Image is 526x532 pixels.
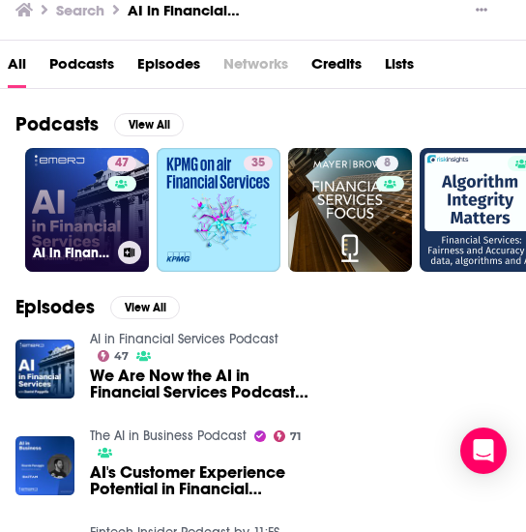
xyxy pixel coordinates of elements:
span: 71 [290,432,301,441]
span: 8 [384,154,391,173]
h3: AI in Financial Services Podcast [128,1,242,19]
h2: Episodes [15,295,95,319]
button: View All [110,296,180,319]
span: 35 [251,154,265,173]
button: Show More Button [468,1,495,20]
span: Networks [223,48,288,88]
a: 8 [288,148,412,272]
a: 8 [376,156,398,171]
div: Open Intercom Messenger [460,428,507,474]
a: We Are Now the AI in Financial Services Podcast - An Update From Dan [90,368,310,400]
a: AI's Customer Experience Potential in Financial Services - with Ricardo Panaggio of Daitan [90,464,310,497]
a: Podcasts [49,48,114,88]
a: PodcastsView All [15,112,184,136]
span: 47 [114,352,129,361]
a: All [8,48,26,88]
a: Episodes [137,48,200,88]
a: The AI in Business Podcast [90,428,247,444]
a: 47 [98,350,130,362]
h3: AI in Financial Services Podcast [33,245,110,261]
a: AI in Financial Services Podcast [90,331,278,347]
span: 47 [115,154,129,173]
a: EpisodesView All [15,295,180,319]
a: Credits [311,48,362,88]
span: We Are Now the AI in Financial Services Podcast - An Update From [PERSON_NAME] [90,368,310,400]
img: We Are Now the AI in Financial Services Podcast - An Update From Dan [15,340,74,399]
a: 35 [244,156,273,171]
img: AI's Customer Experience Potential in Financial Services - with Ricardo Panaggio of Daitan [15,436,74,495]
a: 47AI in Financial Services Podcast [25,148,149,272]
h2: Podcasts [15,112,99,136]
span: AI's Customer Experience Potential in Financial Services - with [PERSON_NAME] of Daitan [90,464,310,497]
h3: Search [56,1,104,19]
a: 47 [107,156,136,171]
a: 71 [274,430,302,442]
a: 35 [157,148,280,272]
button: View All [114,113,184,136]
a: Lists [385,48,414,88]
